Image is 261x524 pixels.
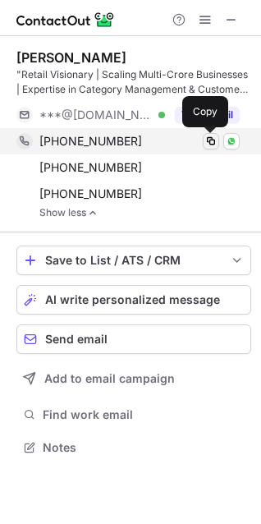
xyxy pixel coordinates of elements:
[16,67,251,97] div: "Retail Visionary | Scaling Multi-Crore Businesses | Expertise in Category Management & Customer ...
[39,160,142,175] span: [PHONE_NUMBER]
[45,254,222,267] div: Save to List / ATS / CRM
[16,285,251,315] button: AI write personalized message
[44,372,175,385] span: Add to email campaign
[39,186,142,201] span: [PHONE_NUMBER]
[39,134,142,149] span: [PHONE_NUMBER]
[39,207,251,218] a: Show less
[39,108,153,122] span: ***@[DOMAIN_NAME]
[16,10,115,30] img: ContactOut v5.3.10
[16,324,251,354] button: Send email
[16,403,251,426] button: Find work email
[16,364,251,393] button: Add to email campaign
[88,207,98,218] img: -
[227,136,236,146] img: Whatsapp
[16,436,251,459] button: Notes
[45,293,220,306] span: AI write personalized message
[45,333,108,346] span: Send email
[16,246,251,275] button: save-profile-one-click
[16,49,126,66] div: [PERSON_NAME]
[43,440,245,455] span: Notes
[43,407,245,422] span: Find work email
[175,107,240,123] button: Reveal Button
